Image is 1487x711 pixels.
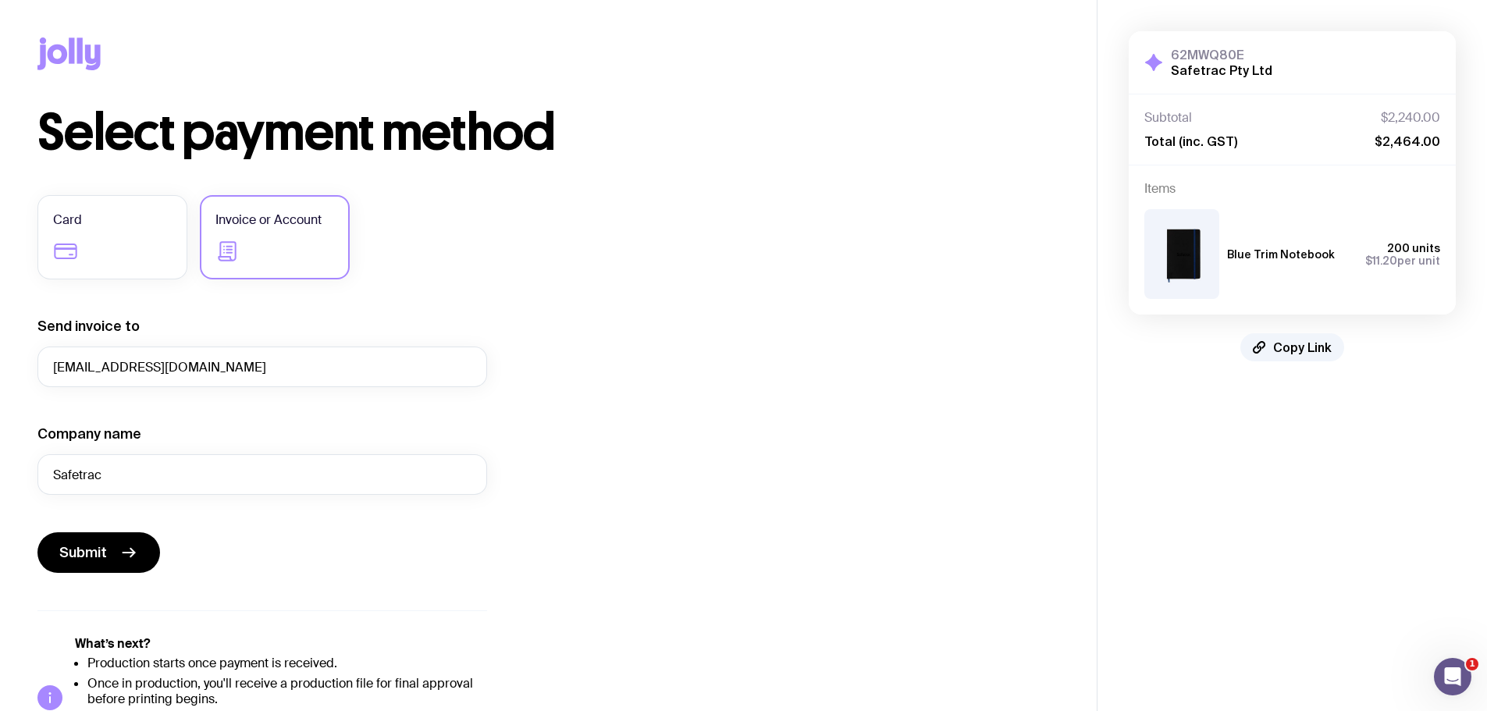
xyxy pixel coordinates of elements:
[37,317,140,336] label: Send invoice to
[37,347,487,387] input: accounts@company.com
[37,532,160,573] button: Submit
[1375,133,1440,149] span: $2,464.00
[1273,340,1332,355] span: Copy Link
[1171,47,1272,62] h3: 62MWQ80E
[1466,658,1478,670] span: 1
[1387,242,1440,254] span: 200 units
[1381,110,1440,126] span: $2,240.00
[1144,133,1237,149] span: Total (inc. GST)
[1240,333,1344,361] button: Copy Link
[1171,62,1272,78] h2: Safetrac Pty Ltd
[215,211,322,229] span: Invoice or Account
[1227,248,1335,261] h3: Blue Trim Notebook
[59,543,107,562] span: Submit
[1144,181,1440,197] h4: Items
[1434,658,1471,695] iframe: Intercom live chat
[75,636,487,652] h5: What’s next?
[37,108,1059,158] h1: Select payment method
[37,454,487,495] input: Your company name
[53,211,82,229] span: Card
[37,425,141,443] label: Company name
[1144,110,1192,126] span: Subtotal
[87,676,487,707] li: Once in production, you'll receive a production file for final approval before printing begins.
[1365,254,1397,267] span: $11.20
[1365,254,1440,267] span: per unit
[87,656,487,671] li: Production starts once payment is received.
